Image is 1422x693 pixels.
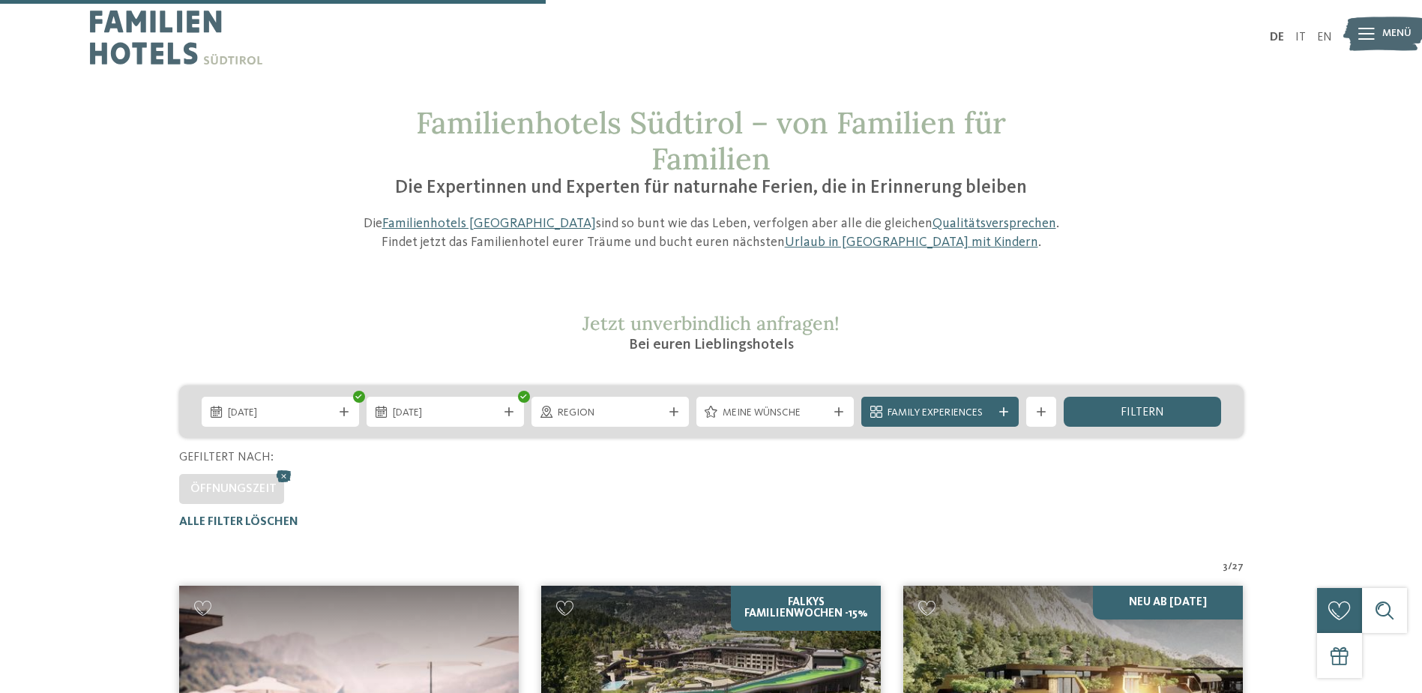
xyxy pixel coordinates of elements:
p: Die sind so bunt wie das Leben, verfolgen aber alle die gleichen . Findet jetzt das Familienhotel... [355,214,1067,252]
a: Qualitätsversprechen [933,217,1056,230]
span: Region [558,406,663,421]
span: [DATE] [228,406,333,421]
span: Bei euren Lieblingshotels [629,337,794,352]
span: Jetzt unverbindlich anfragen! [582,311,840,335]
span: Menü [1382,26,1412,41]
span: 27 [1232,559,1244,574]
span: filtern [1121,406,1164,418]
span: Die Expertinnen und Experten für naturnahe Ferien, die in Erinnerung bleiben [395,178,1027,197]
span: Familienhotels Südtirol – von Familien für Familien [416,103,1006,178]
span: Meine Wünsche [723,406,828,421]
span: [DATE] [393,406,498,421]
span: Family Experiences [888,406,992,421]
span: / [1228,559,1232,574]
span: Öffnungszeit [190,483,277,495]
a: EN [1317,31,1332,43]
a: Urlaub in [GEOGRAPHIC_DATA] mit Kindern [785,235,1038,249]
span: 3 [1223,559,1228,574]
a: IT [1295,31,1306,43]
a: Familienhotels [GEOGRAPHIC_DATA] [382,217,596,230]
span: Gefiltert nach: [179,451,274,463]
a: DE [1270,31,1284,43]
span: Alle Filter löschen [179,516,298,528]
